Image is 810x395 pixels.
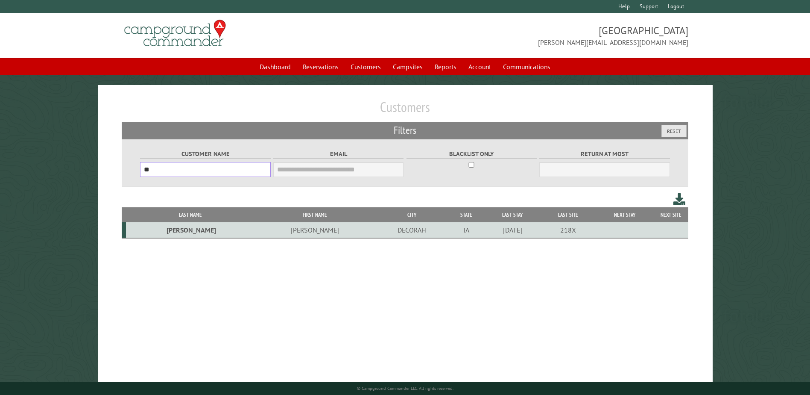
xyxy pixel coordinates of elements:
a: Reservations [298,59,344,75]
th: Next Site [654,207,688,222]
span: [GEOGRAPHIC_DATA] [PERSON_NAME][EMAIL_ADDRESS][DOMAIN_NAME] [405,24,688,47]
th: Next Stay [596,207,654,222]
td: DECORAH [375,222,448,238]
th: Last Stay [484,207,541,222]
a: Communications [498,59,556,75]
a: Account [463,59,496,75]
a: Campsites [388,59,428,75]
th: First Name [254,207,375,222]
small: © Campground Commander LLC. All rights reserved. [357,386,453,391]
a: Dashboard [254,59,296,75]
label: Email [273,149,404,159]
h2: Filters [122,122,688,139]
th: Last Site [541,207,596,222]
label: Return at most [539,149,670,159]
a: Download this customer list (.csv) [673,192,686,207]
a: Customers [345,59,386,75]
label: Customer Name [140,149,270,159]
th: City [375,207,448,222]
img: Campground Commander [122,17,228,50]
th: Last Name [126,207,254,222]
a: Reports [430,59,462,75]
button: Reset [661,125,687,137]
td: 218X [541,222,596,238]
td: [PERSON_NAME] [126,222,254,238]
td: [PERSON_NAME] [254,222,375,238]
h1: Customers [122,99,688,122]
div: [DATE] [485,226,539,234]
th: State [448,207,484,222]
label: Blacklist only [406,149,537,159]
td: IA [448,222,484,238]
